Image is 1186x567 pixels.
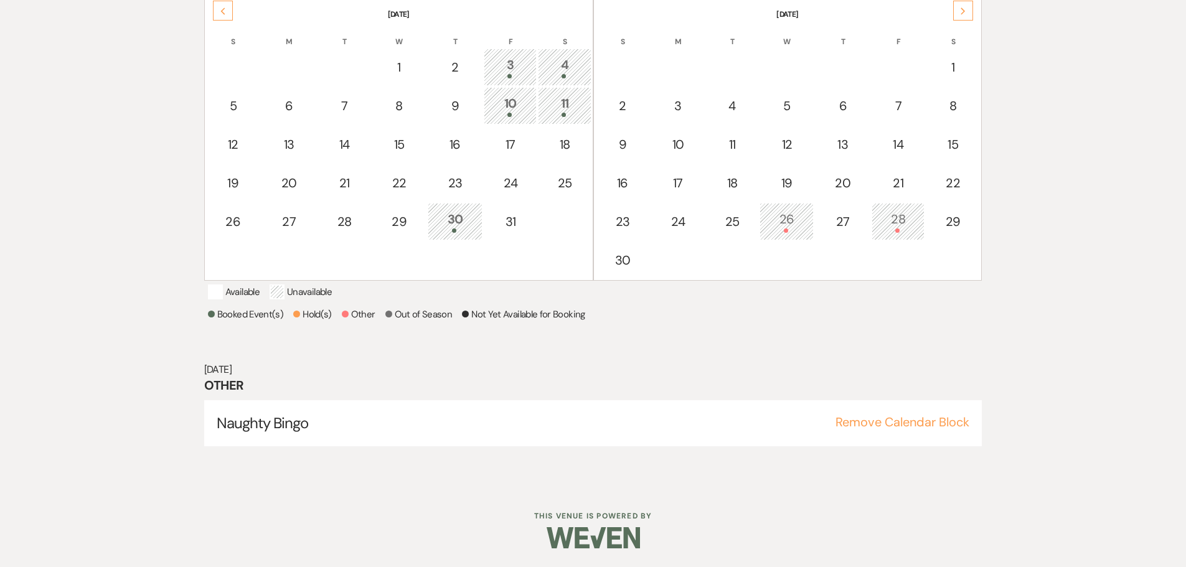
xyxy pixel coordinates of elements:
[878,96,918,115] div: 7
[379,96,420,115] div: 8
[651,21,704,47] th: M
[325,174,364,192] div: 21
[268,174,310,192] div: 20
[208,307,283,322] p: Booked Event(s)
[822,212,864,231] div: 27
[815,21,870,47] th: T
[213,174,253,192] div: 19
[933,135,973,154] div: 15
[435,210,476,233] div: 30
[270,284,332,299] p: Unavailable
[462,307,585,322] p: Not Yet Available for Booking
[602,96,644,115] div: 2
[933,96,973,115] div: 8
[878,135,918,154] div: 14
[766,96,807,115] div: 5
[342,307,375,322] p: Other
[835,416,969,428] button: Remove Calendar Block
[933,212,973,231] div: 29
[379,174,420,192] div: 22
[547,516,640,560] img: Weven Logo
[208,284,260,299] p: Available
[658,174,697,192] div: 17
[705,21,758,47] th: T
[268,96,310,115] div: 6
[435,174,476,192] div: 23
[217,413,309,433] span: Naughty Bingo
[872,21,925,47] th: F
[602,174,644,192] div: 16
[822,96,864,115] div: 6
[213,96,253,115] div: 5
[712,174,751,192] div: 18
[658,212,697,231] div: 24
[712,212,751,231] div: 25
[545,174,584,192] div: 25
[435,96,476,115] div: 9
[325,212,364,231] div: 28
[268,135,310,154] div: 13
[293,307,332,322] p: Hold(s)
[602,251,644,269] div: 30
[491,135,530,154] div: 17
[712,96,751,115] div: 4
[933,58,973,77] div: 1
[385,307,453,322] p: Out of Season
[766,210,807,233] div: 26
[545,135,584,154] div: 18
[822,135,864,154] div: 13
[325,135,364,154] div: 14
[435,58,476,77] div: 2
[538,21,591,47] th: S
[545,55,584,78] div: 4
[204,377,982,394] h3: Other
[712,135,751,154] div: 11
[491,55,530,78] div: 3
[878,174,918,192] div: 21
[658,96,697,115] div: 3
[491,212,530,231] div: 31
[261,21,317,47] th: M
[926,21,980,47] th: S
[204,363,982,377] h6: [DATE]
[484,21,537,47] th: F
[268,212,310,231] div: 27
[602,135,644,154] div: 9
[491,174,530,192] div: 24
[602,212,644,231] div: 23
[213,135,253,154] div: 12
[379,135,420,154] div: 15
[933,174,973,192] div: 22
[766,174,807,192] div: 19
[428,21,483,47] th: T
[213,212,253,231] div: 26
[318,21,371,47] th: T
[435,135,476,154] div: 16
[379,58,420,77] div: 1
[372,21,426,47] th: W
[595,21,651,47] th: S
[491,94,530,117] div: 10
[206,21,260,47] th: S
[379,212,420,231] div: 29
[878,210,918,233] div: 28
[658,135,697,154] div: 10
[822,174,864,192] div: 20
[325,96,364,115] div: 7
[545,94,584,117] div: 11
[766,135,807,154] div: 12
[760,21,814,47] th: W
